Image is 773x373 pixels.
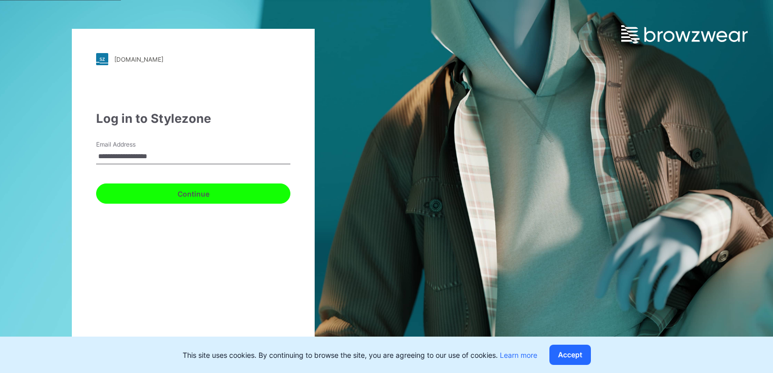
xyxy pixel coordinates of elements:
[96,140,167,149] label: Email Address
[96,110,290,128] div: Log in to Stylezone
[183,350,537,360] p: This site uses cookies. By continuing to browse the site, you are agreeing to our use of cookies.
[500,351,537,359] a: Learn more
[549,345,591,365] button: Accept
[114,56,163,63] div: [DOMAIN_NAME]
[96,183,290,204] button: Continue
[96,53,290,65] a: [DOMAIN_NAME]
[621,25,748,43] img: browzwear-logo.e42bd6dac1945053ebaf764b6aa21510.svg
[96,53,108,65] img: stylezone-logo.562084cfcfab977791bfbf7441f1a819.svg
